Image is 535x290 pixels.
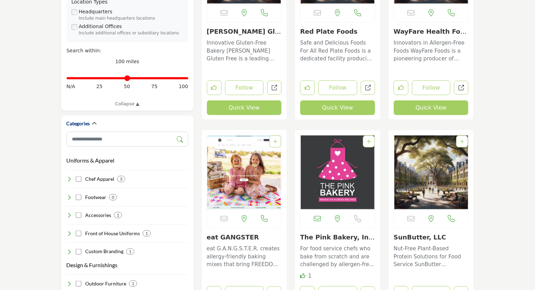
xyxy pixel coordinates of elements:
div: Include main headquarters locations [79,15,183,22]
h3: SunButter, LLC [394,233,469,241]
button: Design & Furnishings [67,261,118,269]
p: Nut-Free Plant-Based Protein Solutions for Food Service SunButter Foodservice offers versatile, n... [394,245,469,269]
a: For food service chefs who bake from scratch and are challenged by allergen-free dietary-restrict... [300,243,375,269]
b: 1 [145,231,148,236]
div: 0 Results For Footwear [109,194,117,200]
h4: Chef Apparel: Dressing chefs in quality coats, hats, and kitchen wear. [85,176,114,183]
h4: Accessories: Accentuating uniforms with aprons, gloves, and essentials. [85,212,111,219]
button: Follow [225,80,264,95]
span: 75 [151,83,157,90]
button: Quick View [300,100,375,115]
a: Collapse ▲ [67,100,188,107]
button: Quick View [394,100,469,115]
div: Include additional offices or subsidiary locations [79,30,183,37]
input: Select Front of House Uniforms checkbox [76,231,81,236]
a: eat GANGSTER [207,233,259,241]
h3: WayFare Health Foods [394,28,469,35]
h4: Outdoor Furniture: Transforming exteriors with patio sets, umbrellas, and outdoor pieces. [85,280,126,287]
b: 1 [132,281,134,286]
span: 25 [96,83,103,90]
h4: Front of House Uniforms: Styling the front-of-house staff in tailored uniforms. [85,230,140,237]
p: Innovative Gluten-Free Bakery [PERSON_NAME] Gluten Free is a leading gluten-free bakery based in ... [207,39,282,63]
a: Open red-plate-foods in new tab [361,81,375,95]
span: 1 [308,273,312,279]
div: Search within: [67,47,188,54]
img: SunButter, LLC [394,136,468,209]
h3: Red Plate Foods [300,28,375,35]
b: 3 [120,177,122,182]
a: Innovators in Allergen-Free Foods WayFare Foods is a pioneering producer of plant-based, allergen... [394,37,469,63]
div: 1 Results For Accessories [114,212,122,218]
h4: Footwear: Offering comfort and safety with non-slip footwear. [85,194,106,201]
button: Follow [318,80,357,95]
b: 1 [129,249,131,254]
input: Select Chef Apparel checkbox [76,176,81,182]
button: Quick View [207,100,282,115]
p: eat G.A.N.G.S.T.E.R. creates allergy-friendly baking mixes that bring FREEDOM & JOY back to those... [207,245,282,269]
a: Open Listing in new tab [300,136,375,209]
a: Open Listing in new tab [207,136,282,209]
a: Add To List [273,139,277,144]
a: SunButter, LLC [394,233,446,241]
h3: The Pink Bakery, Inc [300,233,375,241]
h2: Categories [67,120,90,127]
a: Open katz-gluten-free in new tab [267,81,282,95]
label: Headquarters [79,8,113,15]
input: Select Custom Branding checkbox [76,249,81,255]
span: 100 miles [115,59,140,64]
div: 1 Results For Outdoor Furniture [129,281,137,287]
span: 50 [124,83,130,90]
h3: Katz Gluten Free [207,28,282,35]
input: Search Category [67,132,188,147]
img: eat GANGSTER [207,136,282,209]
a: Innovative Gluten-Free Bakery [PERSON_NAME] Gluten Free is a leading gluten-free bakery based in ... [207,37,282,63]
p: Innovators in Allergen-Free Foods WayFare Foods is a pioneering producer of plant-based, allergen... [394,39,469,63]
a: Open Listing in new tab [394,136,468,209]
h4: Custom Branding: Customizing uniforms and apparel with unique branding. [85,248,123,255]
a: eat G.A.N.G.S.T.E.R. creates allergy-friendly baking mixes that bring FREEDOM & JOY back to those... [207,243,282,269]
p: For food service chefs who bake from scratch and are challenged by allergen-free dietary-restrict... [300,245,375,269]
a: Nut-Free Plant-Based Protein Solutions for Food Service SunButter Foodservice offers versatile, n... [394,243,469,269]
a: WayFare Health Foods... [394,28,467,43]
input: Select Outdoor Furniture checkbox [76,281,81,286]
b: 1 [117,213,119,218]
div: 1 Results For Front of House Uniforms [143,230,151,237]
a: Add To List [367,139,371,144]
button: Like listing [300,80,315,95]
input: Select Accessories checkbox [76,212,81,218]
i: Like [300,273,305,278]
b: 0 [112,195,114,200]
img: The Pink Bakery, Inc [300,136,375,209]
button: Follow [412,80,451,95]
input: Select Footwear checkbox [76,195,81,200]
a: Open wayfare-health-foods in new tab [454,81,468,95]
label: Additional Offices [79,23,122,30]
a: Safe and Delicious Foods For All Red Plate Foods is a dedicated facility producing gluten-free, v... [300,37,375,63]
h3: eat GANGSTER [207,233,282,241]
div: 3 Results For Chef Apparel [117,176,125,182]
a: Add To List [460,139,464,144]
span: 100 [179,83,188,90]
a: The Pink Bakery, Inc... [300,233,375,249]
button: Like listing [394,80,408,95]
p: Safe and Delicious Foods For All Red Plate Foods is a dedicated facility producing gluten-free, v... [300,39,375,63]
a: Red Plate Foods [300,28,358,35]
button: Uniforms & Apparel [67,156,115,165]
a: [PERSON_NAME] Gluten Free [207,28,281,43]
button: Like listing [207,80,222,95]
div: 1 Results For Custom Branding [126,249,134,255]
span: N/A [67,83,75,90]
